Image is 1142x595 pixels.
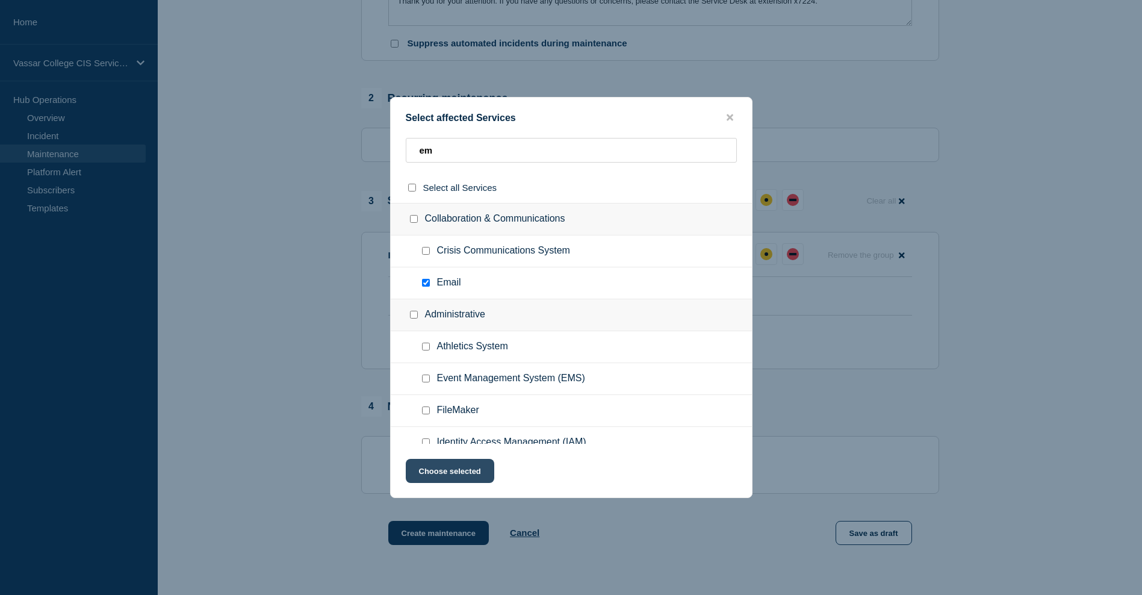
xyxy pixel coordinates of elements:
[422,343,430,350] input: Athletics System checkbox
[410,215,418,223] input: Collaboration & Communications checkbox
[391,203,752,235] div: Collaboration & Communications
[437,405,479,417] span: FileMaker
[408,184,416,192] input: select all checkbox
[422,247,430,255] input: Crisis Communications System checkbox
[410,311,418,319] input: Administrative checkbox
[422,279,430,287] input: Email checkbox
[437,437,586,449] span: Identity Access Management (IAM)
[437,277,461,289] span: Email
[391,299,752,331] div: Administrative
[437,341,508,353] span: Athletics System
[437,245,570,257] span: Crisis Communications System
[723,112,737,123] button: close button
[422,375,430,382] input: Event Management System (EMS) checkbox
[391,112,752,123] div: Select affected Services
[406,459,494,483] button: Choose selected
[422,407,430,414] input: FileMaker checkbox
[422,438,430,446] input: Identity Access Management (IAM) checkbox
[437,373,585,385] span: Event Management System (EMS)
[423,182,497,193] span: Select all Services
[406,138,737,163] input: Search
